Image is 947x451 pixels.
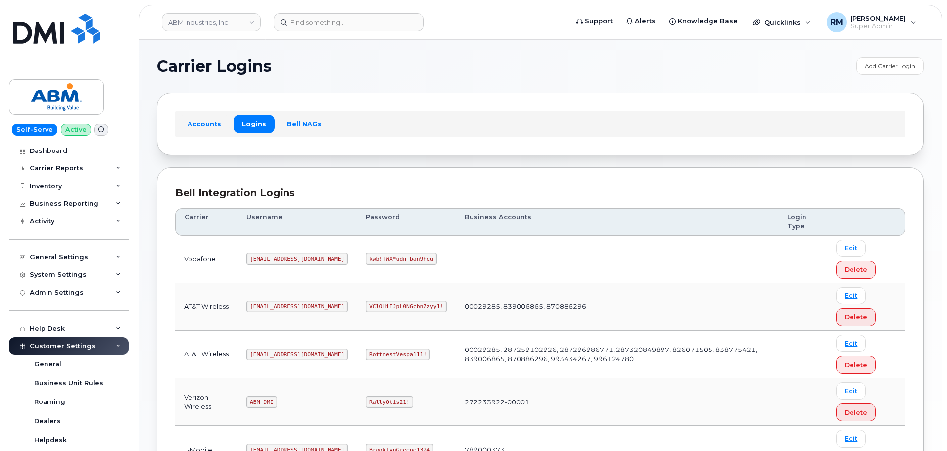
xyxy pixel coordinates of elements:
[836,430,866,447] a: Edit
[175,378,237,426] td: Verizon Wireless
[246,301,348,313] code: [EMAIL_ADDRESS][DOMAIN_NAME]
[836,356,876,374] button: Delete
[357,208,456,236] th: Password
[179,115,230,133] a: Accounts
[836,403,876,421] button: Delete
[175,186,905,200] div: Bell Integration Logins
[456,283,778,331] td: 00029285, 839006865, 870886296
[836,382,866,400] a: Edit
[845,312,867,322] span: Delete
[234,115,275,133] a: Logins
[175,208,237,236] th: Carrier
[836,287,866,304] a: Edit
[778,208,827,236] th: Login Type
[845,360,867,370] span: Delete
[456,378,778,426] td: 272233922-00001
[175,236,237,283] td: Vodafone
[856,57,924,75] a: Add Carrier Login
[246,253,348,265] code: [EMAIL_ADDRESS][DOMAIN_NAME]
[279,115,330,133] a: Bell NAGs
[845,408,867,417] span: Delete
[237,208,357,236] th: Username
[836,261,876,279] button: Delete
[836,308,876,326] button: Delete
[845,265,867,274] span: Delete
[175,331,237,378] td: AT&T Wireless
[836,335,866,352] a: Edit
[246,349,348,360] code: [EMAIL_ADDRESS][DOMAIN_NAME]
[456,331,778,378] td: 00029285, 287259102926, 287296986771, 287320849897, 826071505, 838775421, 839006865, 870886296, 9...
[366,301,447,313] code: VClOHiIJpL0NGcbnZzyy1!
[246,396,277,408] code: ABM_DMI
[366,253,436,265] code: kwb!TWX*udn_ban9hcu
[175,283,237,331] td: AT&T Wireless
[157,59,272,74] span: Carrier Logins
[366,349,430,360] code: RottnestVespa111!
[366,396,413,408] code: RallyOtis21!
[456,208,778,236] th: Business Accounts
[836,240,866,257] a: Edit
